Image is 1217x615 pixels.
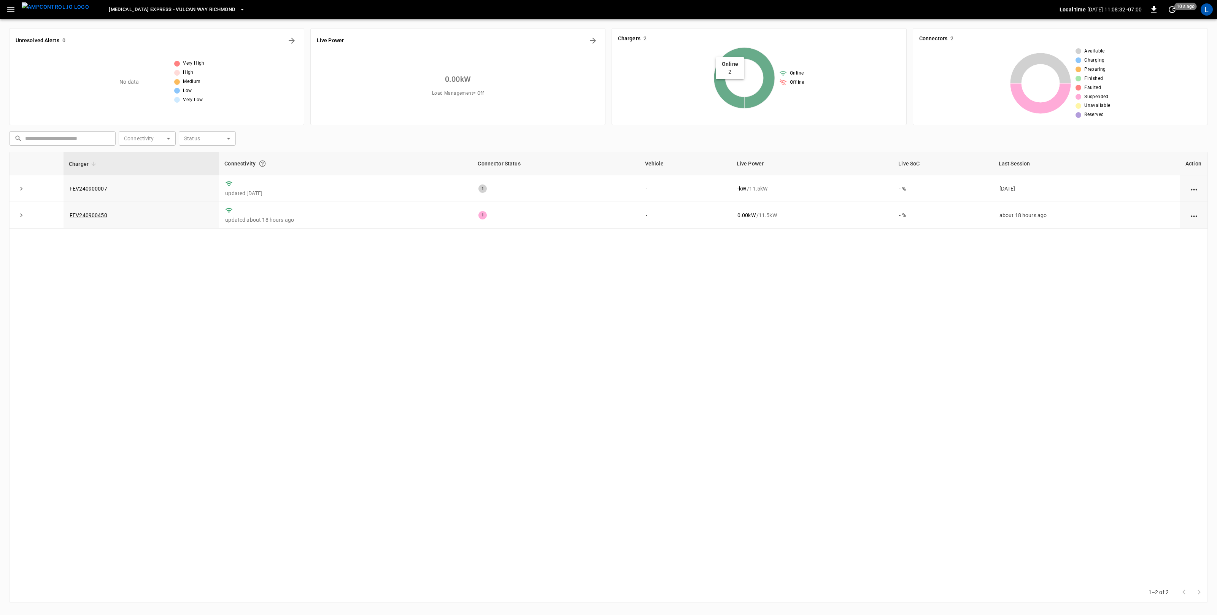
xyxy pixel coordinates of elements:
span: Preparing [1084,66,1106,73]
button: [MEDICAL_DATA] Express - Vulcan Way Richmond [106,2,248,17]
h6: Chargers [618,35,640,43]
td: - [640,202,731,229]
span: 10 s ago [1174,3,1197,10]
span: Charger [69,159,99,168]
span: Finished [1084,75,1103,83]
h6: Unresolved Alerts [16,37,59,45]
div: profile-icon [1201,3,1213,16]
span: Very Low [183,96,203,104]
h6: Live Power [317,37,344,45]
p: [DATE] 11:08:32 -07:00 [1087,6,1142,13]
img: ampcontrol.io logo [22,2,89,12]
p: No data [119,78,139,86]
button: expand row [16,210,27,221]
button: expand row [16,183,27,194]
td: [DATE] [993,175,1180,202]
div: action cell options [1189,185,1199,192]
span: Faulted [1084,84,1101,92]
button: set refresh interval [1166,3,1178,16]
div: 1 [478,211,487,219]
th: Last Session [993,152,1180,175]
span: High [183,69,194,76]
h6: 0 [62,37,65,45]
span: Suspended [1084,93,1109,101]
button: All Alerts [286,35,298,47]
span: Charging [1084,57,1104,64]
h6: 0.00 kW [445,73,471,85]
div: / 11.5 kW [737,185,887,192]
p: updated [DATE] [225,189,466,197]
p: Local time [1060,6,1086,13]
span: Offline [790,79,804,86]
p: - kW [737,185,746,192]
p: 1–2 of 2 [1149,588,1169,596]
span: Online [790,70,804,77]
span: Very High [183,60,205,67]
span: Unavailable [1084,102,1110,110]
span: [MEDICAL_DATA] Express - Vulcan Way Richmond [109,5,235,14]
div: Connectivity [224,157,467,170]
button: Energy Overview [587,35,599,47]
h6: Connectors [919,35,947,43]
span: Load Management = Off [432,90,484,97]
div: 1 [478,184,487,193]
td: about 18 hours ago [993,202,1180,229]
h6: 2 [950,35,953,43]
a: FEV240900007 [70,186,107,192]
th: Live SoC [893,152,993,175]
p: updated about 18 hours ago [225,216,466,224]
td: - % [893,202,993,229]
span: Medium [183,78,200,86]
th: Vehicle [640,152,731,175]
div: action cell options [1189,211,1199,219]
span: Available [1084,48,1105,55]
div: / 11.5 kW [737,211,887,219]
th: Live Power [731,152,893,175]
span: Low [183,87,192,95]
td: - [640,175,731,202]
h6: 2 [643,35,647,43]
span: Reserved [1084,111,1104,119]
th: Action [1180,152,1207,175]
th: Connector Status [472,152,639,175]
p: 0.00 kW [737,211,756,219]
button: Connection between the charger and our software. [256,157,269,170]
td: - % [893,175,993,202]
a: FEV240900450 [70,212,107,218]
